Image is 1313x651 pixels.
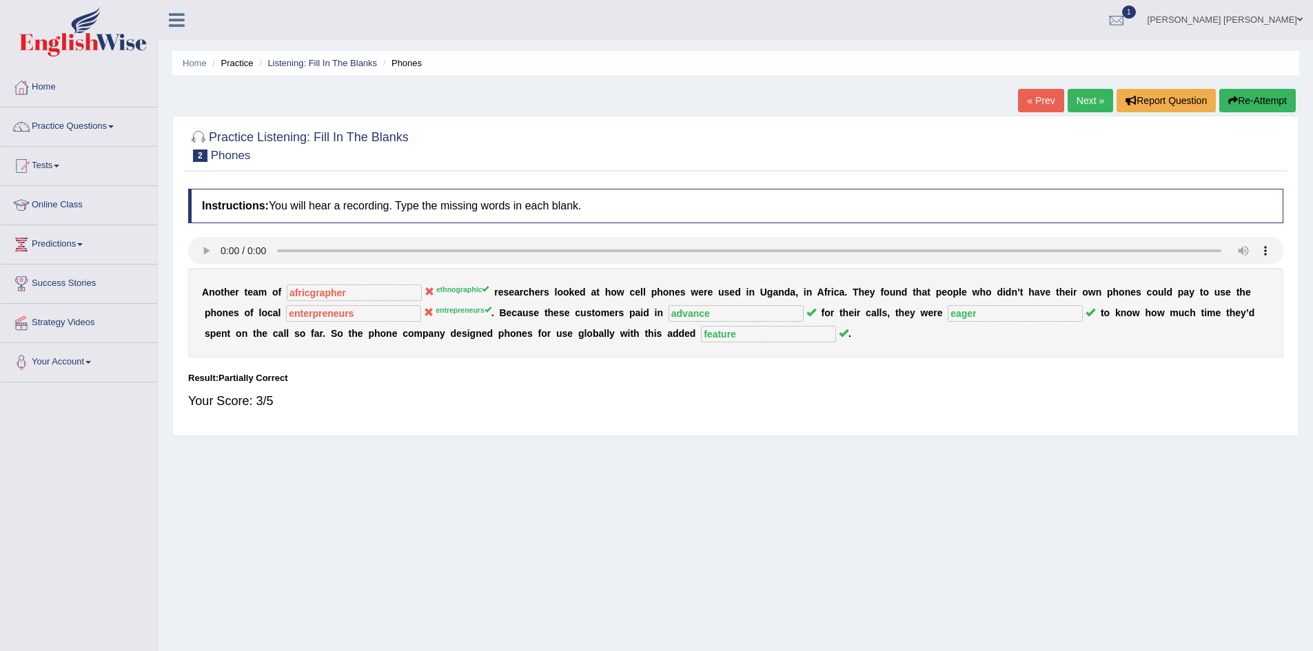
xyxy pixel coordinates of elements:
b: e [904,307,910,318]
b: i [467,328,470,339]
b: w [617,287,624,298]
b: r [827,287,831,298]
b: h [979,287,986,298]
small: Phones [211,149,251,162]
a: Listening: Fill In The Blanks [267,58,377,68]
b: h [1028,287,1035,298]
b: f [278,287,282,298]
b: i [640,307,643,318]
b: l [959,287,961,298]
b: h [859,287,865,298]
b: p [498,328,505,339]
b: l [286,328,289,339]
b: l [555,287,558,298]
b: i [1204,307,1207,318]
b: a [591,287,596,298]
b: d [735,287,741,298]
b: o [1119,287,1125,298]
b: n [221,328,227,339]
b: o [663,287,669,298]
b: e [456,328,462,339]
b: U [760,287,767,298]
b: n [1125,287,1131,298]
b: s [1136,287,1141,298]
b: e [553,307,559,318]
b: . [844,287,847,298]
b: a [517,307,522,318]
b: p [423,328,429,339]
b: w [691,287,698,298]
b: a [871,307,877,318]
a: « Prev [1018,89,1063,112]
b: p [629,307,635,318]
b: r [857,307,860,318]
b: m [1170,307,1178,318]
b: p [953,287,959,298]
b: y [440,328,445,339]
b: e [522,328,527,339]
b: h [1113,287,1119,298]
b: t [544,307,548,318]
b: e [535,287,540,298]
b: w [1088,287,1096,298]
b: o [595,307,601,318]
input: blank [669,305,804,322]
b: t [1200,287,1203,298]
b: k [1115,307,1121,318]
b: n [749,287,755,298]
b: m [258,287,267,298]
b: f [880,287,884,298]
b: t [839,307,843,318]
b: u [890,287,896,298]
b: o [337,328,343,339]
sup: ethnographic [436,285,489,293]
b: o [1203,287,1209,298]
b: t [349,328,352,339]
b: f [821,307,824,318]
b: o [1082,287,1088,298]
a: Success Stories [1,265,158,299]
b: e [1235,307,1241,318]
li: Phones [380,56,422,70]
b: r [520,287,523,298]
a: Predictions [1,225,158,260]
span: 1 [1122,6,1136,19]
b: o [216,307,223,318]
b: w [921,307,928,318]
b: l [879,307,882,318]
b: e [247,287,253,298]
b: u [1179,307,1185,318]
b: h [1059,287,1066,298]
b: e [482,328,487,339]
b: m [1207,307,1215,318]
b: f [250,307,254,318]
b: h [352,328,358,339]
b: a [253,287,258,298]
b: e [533,307,539,318]
b: o [245,307,251,318]
b: e [609,307,615,318]
b: l [640,287,643,298]
b: t [927,287,930,298]
b: o [824,307,831,318]
b: u [1158,287,1164,298]
a: Your Account [1,343,158,378]
b: e [564,307,570,318]
b: o [557,287,563,298]
b: d [643,307,649,318]
a: Home [183,58,207,68]
b: a [773,287,778,298]
b: ’ [1017,287,1020,298]
b: s [234,307,239,318]
b: e [574,287,580,298]
b: a [635,307,641,318]
b: e [864,287,870,298]
b: h [374,328,380,339]
b: n [434,328,440,339]
b: m [601,307,609,318]
b: u [718,287,724,298]
b: Instructions: [202,200,269,211]
b: o [884,287,890,298]
b: e [507,307,512,318]
b: i [1070,287,1073,298]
